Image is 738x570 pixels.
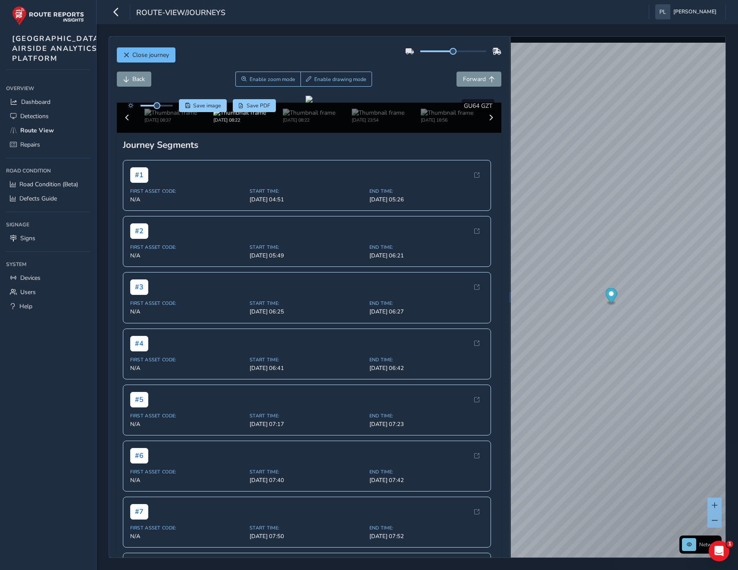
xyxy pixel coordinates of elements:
span: N/A [130,308,245,316]
span: [DATE] 07:42 [369,476,484,484]
span: N/A [130,364,245,372]
span: Save image [193,102,221,109]
a: Defects Guide [6,191,90,206]
span: [DATE] 06:42 [369,364,484,372]
button: Zoom [235,72,300,87]
span: [DATE] 06:27 [369,308,484,316]
span: GU64 GZT [464,102,492,110]
iframe: Intercom live chat [709,541,729,561]
span: Signs [20,234,35,242]
span: Start Time: [250,188,364,194]
span: N/A [130,532,245,540]
a: Route View [6,123,90,138]
span: [DATE] 05:49 [250,252,364,260]
a: Help [6,299,90,313]
span: [DATE] 07:17 [250,420,364,428]
span: Close journey [132,51,169,59]
div: [DATE] 08:22 [283,117,335,123]
span: Repairs [20,141,40,149]
span: N/A [130,420,245,428]
button: Forward [457,72,501,87]
span: [DATE] 07:40 [250,476,364,484]
a: Road Condition (Beta) [6,177,90,191]
img: Thumbnail frame [421,109,473,117]
span: Enable drawing mode [314,76,366,83]
img: Thumbnail frame [352,109,404,117]
span: N/A [130,252,245,260]
span: End Time: [369,188,484,194]
span: Back [132,75,145,83]
a: Detections [6,109,90,123]
span: Enable zoom mode [250,76,295,83]
span: End Time: [369,469,484,475]
span: First Asset Code: [130,469,245,475]
span: [DATE] 05:26 [369,196,484,204]
span: route-view/journeys [136,7,225,19]
span: Save PDF [247,102,270,109]
span: # 1 [130,167,148,183]
span: First Asset Code: [130,525,245,531]
span: Devices [20,274,41,282]
img: Thumbnail frame [213,109,266,117]
span: [DATE] 06:41 [250,364,364,372]
span: Detections [20,112,49,120]
span: Road Condition (Beta) [19,180,78,188]
div: [DATE] 08:37 [144,117,197,123]
span: [DATE] 07:23 [369,420,484,428]
span: # 2 [130,223,148,239]
span: Start Time: [250,357,364,363]
span: Dashboard [21,98,50,106]
span: [PERSON_NAME] [673,4,716,19]
span: [DATE] 07:50 [250,532,364,540]
a: Signs [6,231,90,245]
span: [GEOGRAPHIC_DATA] AIRSIDE ANALYTICS PLATFORM [12,34,103,63]
img: diamond-layout [655,4,670,19]
span: Route View [20,126,54,135]
a: Repairs [6,138,90,152]
span: First Asset Code: [130,300,245,307]
img: rr logo [12,6,84,25]
img: Thumbnail frame [283,109,335,117]
a: Dashboard [6,95,90,109]
span: # 4 [130,336,148,351]
button: Draw [300,72,372,87]
div: [DATE] 18:56 [421,117,473,123]
span: [DATE] 07:52 [369,532,484,540]
span: End Time: [369,244,484,251]
button: Back [117,72,151,87]
span: N/A [130,196,245,204]
span: Start Time: [250,244,364,251]
div: System [6,258,90,271]
div: Journey Segments [123,139,496,151]
span: First Asset Code: [130,244,245,251]
span: Start Time: [250,525,364,531]
span: N/A [130,476,245,484]
div: Map marker [605,288,617,306]
span: End Time: [369,413,484,419]
button: Save [179,99,227,112]
span: End Time: [369,357,484,363]
span: Start Time: [250,300,364,307]
span: # 5 [130,392,148,407]
span: Help [19,302,32,310]
a: Users [6,285,90,299]
button: [PERSON_NAME] [655,4,719,19]
div: Road Condition [6,164,90,177]
span: First Asset Code: [130,357,245,363]
span: # 7 [130,504,148,520]
span: Start Time: [250,469,364,475]
span: # 6 [130,448,148,464]
a: Devices [6,271,90,285]
span: Forward [463,75,486,83]
div: [DATE] 23:54 [352,117,404,123]
span: First Asset Code: [130,413,245,419]
span: Defects Guide [19,194,57,203]
div: Overview [6,82,90,95]
span: [DATE] 04:51 [250,196,364,204]
span: Network [699,541,719,548]
span: [DATE] 06:21 [369,252,484,260]
span: End Time: [369,525,484,531]
span: Start Time: [250,413,364,419]
span: End Time: [369,300,484,307]
button: PDF [233,99,276,112]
